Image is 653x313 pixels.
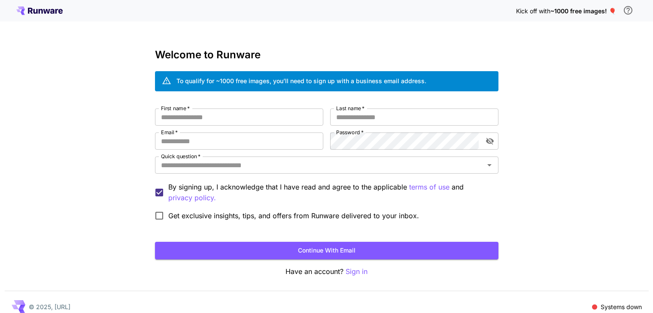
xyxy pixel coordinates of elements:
[601,302,642,311] p: Systems down
[346,266,368,277] button: Sign in
[161,153,200,160] label: Quick question
[482,133,498,149] button: toggle password visibility
[168,193,216,203] button: By signing up, I acknowledge that I have read and agree to the applicable terms of use and
[155,266,498,277] p: Have an account?
[168,182,492,203] p: By signing up, I acknowledge that I have read and agree to the applicable and
[409,182,450,193] p: terms of use
[550,7,616,15] span: ~1000 free images! 🎈
[155,242,498,259] button: Continue with email
[155,49,498,61] h3: Welcome to Runware
[176,76,426,85] div: To qualify for ~1000 free images, you’ll need to sign up with a business email address.
[409,182,450,193] button: By signing up, I acknowledge that I have read and agree to the applicable and privacy policy.
[620,2,637,19] button: In order to qualify for free credit, you need to sign up with a business email address and click ...
[168,193,216,203] p: privacy policy.
[168,211,419,221] span: Get exclusive insights, tips, and offers from Runware delivered to your inbox.
[483,159,495,171] button: Open
[516,7,550,15] span: Kick off with
[29,302,70,311] p: © 2025, [URL]
[336,105,364,112] label: Last name
[161,105,190,112] label: First name
[336,129,364,136] label: Password
[161,129,178,136] label: Email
